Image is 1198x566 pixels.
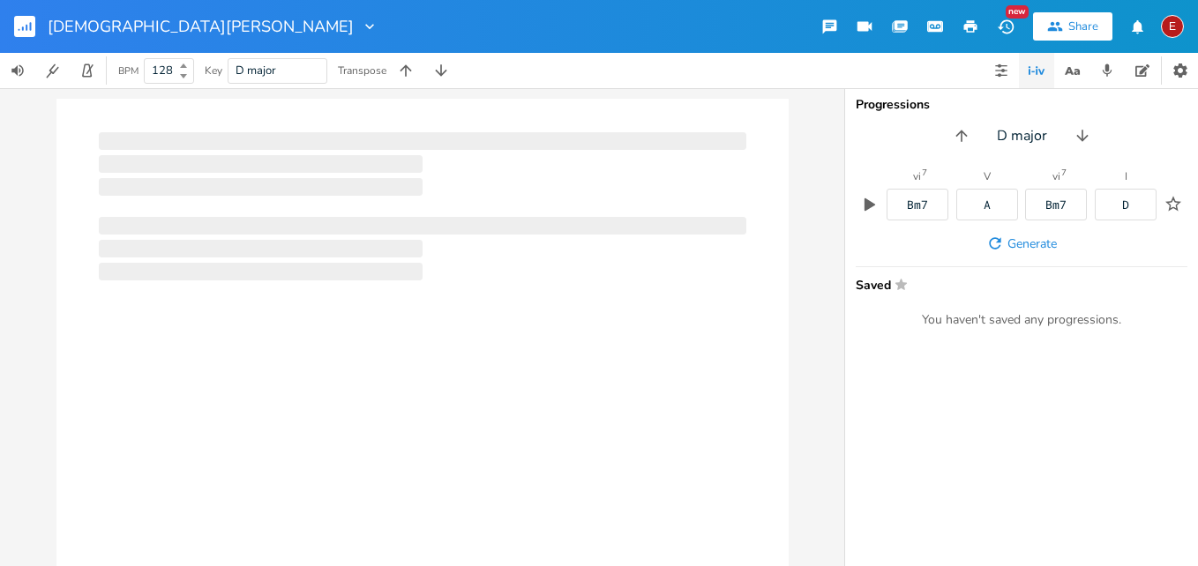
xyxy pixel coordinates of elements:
[48,19,354,34] span: [DEMOGRAPHIC_DATA][PERSON_NAME]
[907,199,928,211] div: Bm7
[856,312,1187,328] div: You haven't saved any progressions.
[984,171,991,182] div: V
[1007,235,1057,252] span: Generate
[1061,168,1067,177] sup: 7
[1033,12,1112,41] button: Share
[205,65,222,76] div: Key
[997,126,1047,146] span: D major
[1125,171,1127,182] div: I
[988,11,1023,42] button: New
[1122,199,1129,211] div: D
[118,66,139,76] div: BPM
[1006,5,1029,19] div: New
[1161,6,1184,47] button: E
[1068,19,1098,34] div: Share
[1045,199,1067,211] div: Bm7
[338,65,386,76] div: Transpose
[922,168,927,177] sup: 7
[856,278,1177,291] span: Saved
[979,227,1064,259] button: Generate
[984,199,991,211] div: A
[913,171,921,182] div: vi
[1052,171,1060,182] div: vi
[1161,15,1184,38] div: ECMcCready
[856,99,1187,111] div: Progressions
[236,63,276,78] span: D major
